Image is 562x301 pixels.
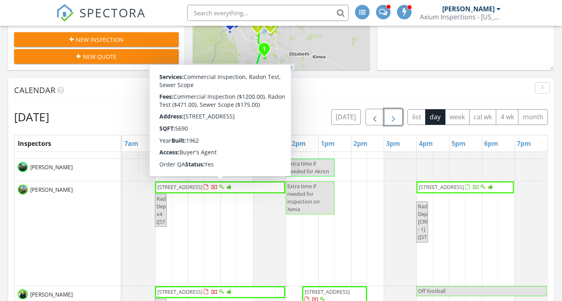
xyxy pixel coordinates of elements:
a: SPECTORA [56,11,146,28]
a: 5pm [449,137,468,150]
span: Radon Deploy [CRM - 1] ([STREET_ADDRESS]) [418,203,466,241]
span: New Inspection [76,35,123,44]
img: kyle_sokol_2.jpeg [18,289,28,299]
span: Off football [418,287,445,295]
button: list [407,109,426,125]
a: 7pm [515,137,533,150]
button: Previous day [366,109,384,125]
a: 12pm [286,137,308,150]
span: SPECTORA [79,4,146,21]
span: Extra time if needed for inspection on Xenia [287,183,320,213]
a: 10am [221,137,242,150]
a: 8am [155,137,173,150]
a: 6pm [482,137,500,150]
a: 11am [253,137,275,150]
span: Radon Deploy x4 ([STREET_ADDRESS]) [157,195,205,226]
input: Search everything... [187,5,349,21]
div: 3398 Bittern St , Castle Rock, Colorado 80104 [264,48,269,53]
button: New Quote [14,49,179,64]
span: [PERSON_NAME] [29,163,74,171]
img: The Best Home Inspection Software - Spectora [56,4,74,22]
div: [PERSON_NAME] [442,5,495,13]
h2: [DATE] [14,109,49,125]
button: Next day [384,109,403,125]
span: [STREET_ADDRESS] [157,161,203,168]
i: 1 [256,23,259,29]
div: 123 Back Nine Dr , Castle Pines, Colorado 80108 [257,25,262,30]
button: day [425,109,445,125]
button: [DATE] [331,109,361,125]
div: | [193,64,295,71]
div: 9815 Falcon Ln, Littleton CO 80125 [230,22,235,27]
button: 4 wk [496,109,518,125]
img: f91fe79c38ea4c38ba060aa57fd412f7.jpeg [18,185,28,195]
span: Calendar [14,85,55,95]
span: [STREET_ADDRESS] [305,288,350,295]
a: © OpenStreetMap contributors [232,64,292,69]
a: 4pm [417,137,435,150]
a: © MapTiler [209,64,231,69]
span: [PERSON_NAME] [29,186,74,194]
i: 1 [263,46,266,52]
div: 16828 Dry Camp Dr , Parker, Colorado 80134 [270,25,275,29]
a: 3pm [384,137,402,150]
span: [STREET_ADDRESS] [157,288,203,295]
span: [PERSON_NAME] [29,291,74,299]
button: cal wk [469,109,497,125]
span: [STREET_ADDRESS] [419,183,464,191]
a: Leaflet [195,64,208,69]
button: month [518,109,548,125]
a: 2pm [351,137,370,150]
img: microsoftteamsimage_14.png [18,162,28,172]
span: New Quote [83,52,117,61]
button: New Inspection [14,32,179,47]
div: Axium Inspections - Colorado [420,13,501,21]
a: 9am [188,137,206,150]
span: Inspectors [18,139,51,148]
span: [STREET_ADDRESS] [157,183,203,191]
span: Extra time if needed for Akron [287,160,329,175]
a: 1pm [319,137,337,150]
a: 7am [122,137,140,150]
button: week [445,109,470,125]
i: 4 [269,23,272,28]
